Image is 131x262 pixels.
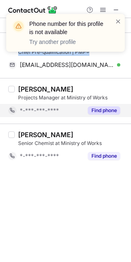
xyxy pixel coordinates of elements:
img: warning [12,20,25,33]
img: ContactOut v5.3.10 [8,5,58,15]
header: Phone number for this profile is not available [29,20,105,36]
p: Try another profile [29,38,105,46]
button: Reveal Button [88,152,120,160]
div: Projects Manager at Ministry of Works [18,94,126,101]
div: Senior Chemist at Ministry of Works [18,140,126,147]
button: Reveal Button [88,106,120,115]
div: [PERSON_NAME] [18,85,73,93]
div: [PERSON_NAME] [18,131,73,139]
